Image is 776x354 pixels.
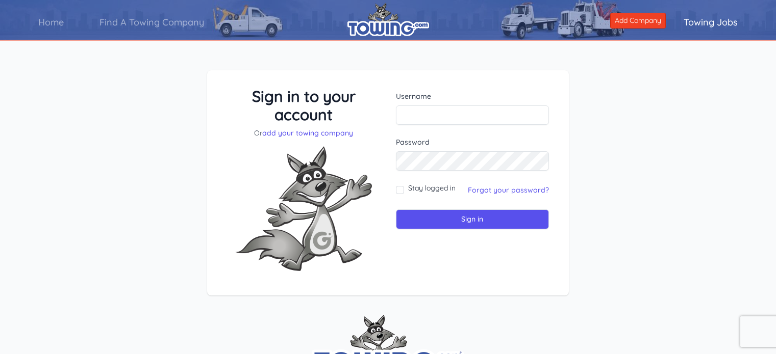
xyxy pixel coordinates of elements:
[82,8,222,37] a: Find A Towing Company
[20,8,82,37] a: Home
[227,128,381,138] p: Or
[666,8,756,37] a: Towing Jobs
[227,138,380,279] img: Fox-Excited.png
[396,91,549,101] label: Username
[408,183,456,193] label: Stay logged in
[262,128,353,138] a: add your towing company
[396,137,549,147] label: Password
[347,3,429,36] img: logo.png
[227,87,381,124] h3: Sign in to your account
[396,209,549,229] input: Sign in
[610,13,666,29] a: Add Company
[468,185,549,195] a: Forgot your password?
